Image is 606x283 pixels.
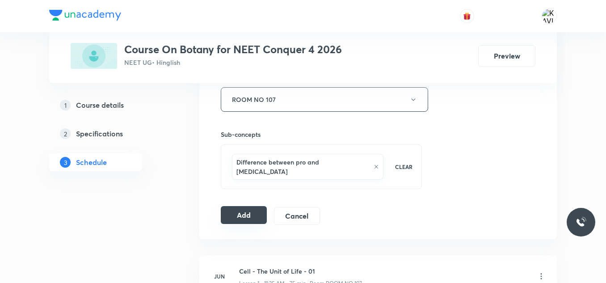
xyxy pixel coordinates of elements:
h5: Schedule [76,157,107,168]
button: Preview [478,45,535,67]
h6: Cell - The Unit of Life - 01 [239,266,362,276]
img: Company Logo [49,10,121,21]
h5: Course details [76,100,124,110]
button: Add [221,206,267,224]
a: 1Course details [49,96,171,114]
h6: Sub-concepts [221,130,422,139]
h3: Course On Botany for NEET Conquer 4 2026 [124,43,342,56]
a: 2Specifications [49,125,171,143]
a: Company Logo [49,10,121,23]
p: CLEAR [395,163,412,171]
h6: Jun [210,272,228,280]
p: 2 [60,128,71,139]
img: KAVITA YADAV [542,8,557,24]
button: avatar [460,9,474,23]
p: NEET UG • Hinglish [124,58,342,67]
p: 3 [60,157,71,168]
img: avatar [463,12,471,20]
img: ttu [576,217,586,228]
h6: Difference between pro and [MEDICAL_DATA] [236,157,369,176]
h5: Specifications [76,128,123,139]
p: 1 [60,100,71,110]
button: Cancel [274,207,320,225]
button: ROOM NO 107 [221,87,428,112]
img: 25D974AF-A1A4-4746-AEDB-13E51E6EE05A_plus.png [71,43,117,69]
